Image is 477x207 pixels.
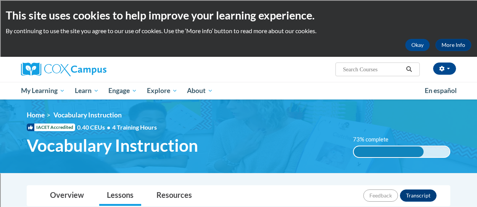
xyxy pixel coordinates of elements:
[53,111,122,119] span: Vocabulary Instruction
[403,65,415,74] button: Search
[108,86,137,95] span: Engage
[27,111,45,119] a: Home
[70,82,104,99] a: Learn
[433,63,456,75] button: Account Settings
[187,86,213,95] span: About
[353,135,397,144] label: 73% complete
[420,83,462,99] a: En español
[107,124,110,131] span: •
[27,135,198,156] span: Vocabulary Instruction
[142,82,182,99] a: Explore
[21,63,106,76] img: Cox Campus
[182,82,218,99] a: About
[147,86,177,95] span: Explore
[21,86,65,95] span: My Learning
[21,63,158,76] a: Cox Campus
[15,82,462,99] div: Main menu
[342,65,403,74] input: Search Courses
[103,82,142,99] a: Engage
[75,86,99,95] span: Learn
[354,146,424,157] div: 73% complete
[425,87,457,95] span: En español
[112,124,157,131] span: 4 Training Hours
[77,123,112,132] span: 0.40 CEUs
[27,124,75,131] span: IACET Accredited
[16,82,70,99] a: My Learning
